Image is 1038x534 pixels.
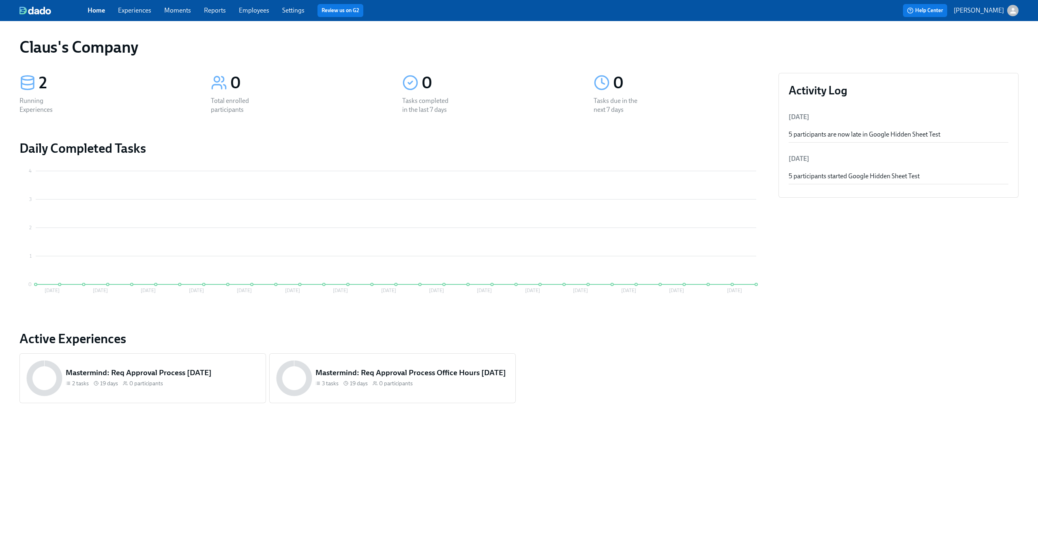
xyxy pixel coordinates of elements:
[30,253,32,259] tspan: 1
[19,140,766,156] h2: Daily Completed Tasks
[282,6,305,14] a: Settings
[118,6,151,14] a: Experiences
[907,6,943,15] span: Help Center
[164,6,191,14] a: Moments
[189,288,204,293] tspan: [DATE]
[66,367,259,378] h5: Mastermind: Req Approval Process [DATE]
[19,37,138,57] h1: Claus's Company
[19,6,88,15] a: dado
[141,288,156,293] tspan: [DATE]
[613,73,766,93] div: 0
[422,73,574,93] div: 0
[19,96,71,114] div: Running Experiences
[954,6,1004,15] p: [PERSON_NAME]
[429,288,444,293] tspan: [DATE]
[379,380,413,387] span: 0 participants
[19,353,266,403] a: Mastermind: Req Approval Process [DATE]2 tasks 19 days0 participants
[322,6,359,15] a: Review us on G2
[322,380,339,387] span: 3 tasks
[789,172,1008,181] div: 5 participants started Google Hidden Sheet Test
[29,225,32,231] tspan: 2
[402,96,454,114] div: Tasks completed in the last 7 days
[29,197,32,202] tspan: 3
[19,6,51,15] img: dado
[100,380,118,387] span: 19 days
[789,107,1008,127] li: [DATE]
[28,282,32,287] tspan: 0
[381,288,396,293] tspan: [DATE]
[727,288,742,293] tspan: [DATE]
[573,288,588,293] tspan: [DATE]
[285,288,300,293] tspan: [DATE]
[789,83,1008,98] h3: Activity Log
[230,73,383,93] div: 0
[669,288,684,293] tspan: [DATE]
[129,380,163,387] span: 0 participants
[525,288,540,293] tspan: [DATE]
[621,288,636,293] tspan: [DATE]
[237,288,252,293] tspan: [DATE]
[39,73,191,93] div: 2
[19,331,766,347] a: Active Experiences
[211,96,263,114] div: Total enrolled participants
[45,288,60,293] tspan: [DATE]
[789,149,1008,169] li: [DATE]
[317,4,363,17] button: Review us on G2
[239,6,269,14] a: Employees
[93,288,108,293] tspan: [DATE]
[350,380,368,387] span: 19 days
[477,288,492,293] tspan: [DATE]
[594,96,646,114] div: Tasks due in the next 7 days
[903,4,947,17] button: Help Center
[204,6,226,14] a: Reports
[72,380,89,387] span: 2 tasks
[29,168,32,174] tspan: 4
[88,6,105,14] a: Home
[333,288,348,293] tspan: [DATE]
[269,353,516,403] a: Mastermind: Req Approval Process Office Hours [DATE]3 tasks 19 days0 participants
[954,5,1019,16] button: [PERSON_NAME]
[789,130,1008,139] div: 5 participants are now late in Google Hidden Sheet Test
[315,367,509,378] h5: Mastermind: Req Approval Process Office Hours [DATE]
